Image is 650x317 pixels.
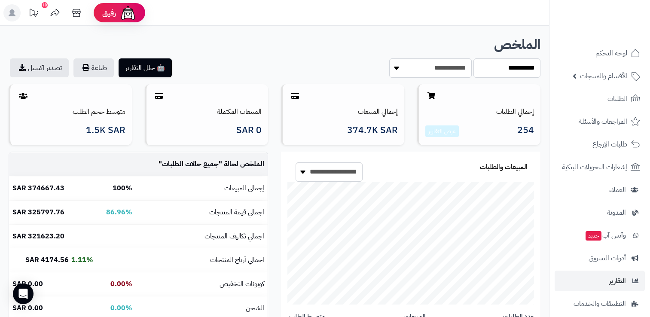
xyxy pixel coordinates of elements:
a: العملاء [555,180,645,200]
div: Open Intercom Messenger [13,283,34,304]
a: التطبيقات والخدمات [555,293,645,314]
b: 100% [113,183,132,193]
span: أدوات التسويق [589,252,626,264]
a: إجمالي المبيعات [358,107,398,117]
span: 0 SAR [236,125,262,135]
span: التقارير [609,275,626,287]
a: طلبات الإرجاع [555,134,645,155]
span: وآتس آب [585,229,626,241]
div: 10 [42,2,48,8]
a: الطلبات [555,88,645,109]
span: إشعارات التحويلات البنكية [562,161,627,173]
a: المبيعات المكتملة [217,107,262,117]
td: اجمالي أرباح المنتجات [136,248,268,272]
a: المدونة [555,202,645,223]
b: 374667.43 SAR [12,183,64,193]
span: جميع حالات الطلبات [162,159,219,169]
span: 1.5K SAR [86,125,125,135]
span: جديد [586,231,601,241]
td: اجمالي تكاليف المنتجات [136,225,268,248]
span: لوحة التحكم [595,47,627,59]
span: التطبيقات والخدمات [574,298,626,310]
button: طباعة [73,58,114,77]
b: 0.00% [110,303,132,313]
b: 321623.20 SAR [12,231,64,241]
span: المدونة [607,207,626,219]
a: متوسط حجم الطلب [73,107,125,117]
a: إشعارات التحويلات البنكية [555,157,645,177]
b: 0.00% [110,279,132,289]
td: الملخص لحالة " " [136,152,268,176]
span: الطلبات [607,93,627,105]
b: 86.96% [106,207,132,217]
img: logo-2.png [592,6,642,24]
span: طلبات الإرجاع [592,138,627,150]
button: 🤖 حلل التقارير [119,58,172,77]
a: لوحة التحكم [555,43,645,64]
a: التقارير [555,271,645,291]
b: 4174.56 SAR [25,255,69,265]
b: الملخص [494,34,540,55]
span: المراجعات والأسئلة [579,116,627,128]
a: المراجعات والأسئلة [555,111,645,132]
span: العملاء [609,184,626,196]
span: 254 [517,125,534,137]
td: إجمالي المبيعات [136,177,268,200]
a: تحديثات المنصة [23,4,44,24]
td: اجمالي قيمة المنتجات [136,201,268,224]
a: أدوات التسويق [555,248,645,268]
b: 0.00 SAR [12,279,43,289]
span: 374.7K SAR [347,125,398,135]
b: 0.00 SAR [12,303,43,313]
span: رفيق [102,8,116,18]
span: الأقسام والمنتجات [580,70,627,82]
a: عرض التقارير [428,127,456,136]
a: إجمالي الطلبات [496,107,534,117]
b: 325797.76 SAR [12,207,64,217]
h3: المبيعات والطلبات [480,164,528,171]
img: ai-face.png [119,4,137,21]
a: وآتس آبجديد [555,225,645,246]
b: 1.11% [71,255,93,265]
td: - [9,248,97,272]
td: كوبونات التخفيض [136,272,268,296]
a: تصدير اكسيل [10,58,69,77]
